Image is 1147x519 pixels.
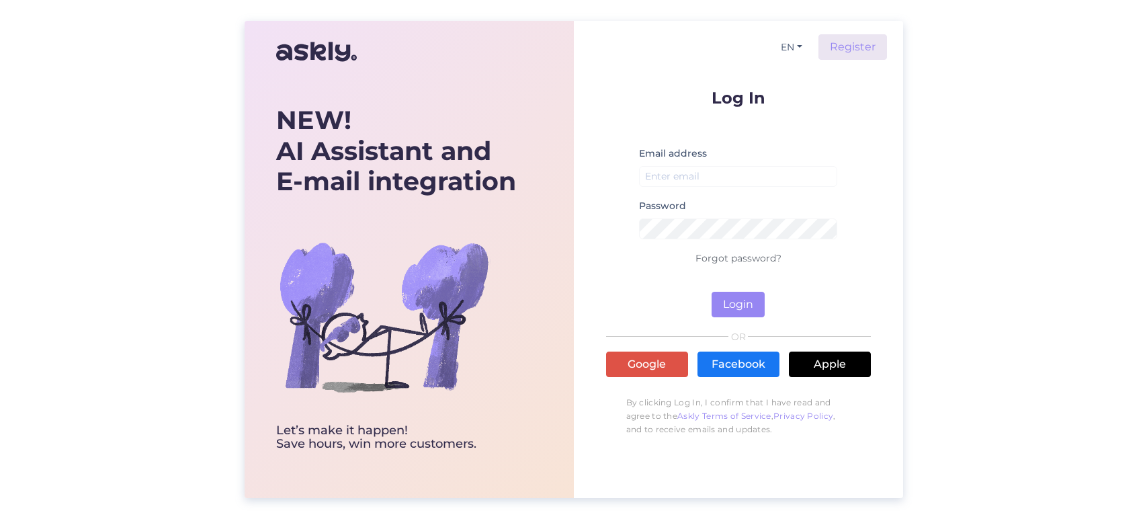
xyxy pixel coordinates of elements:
[639,147,707,161] label: Email address
[789,352,871,377] a: Apple
[276,104,351,136] b: NEW!
[695,252,781,264] a: Forgot password?
[276,105,516,197] div: AI Assistant and E-mail integration
[606,389,871,443] p: By clicking Log In, I confirm that I have read and agree to the , , and to receive emails and upd...
[639,199,686,213] label: Password
[728,332,748,342] span: OR
[606,89,871,106] p: Log In
[697,352,779,377] a: Facebook
[775,38,808,57] button: EN
[276,209,491,424] img: bg-askly
[677,411,771,421] a: Askly Terms of Service
[276,424,516,451] div: Let’s make it happen! Save hours, win more customers.
[639,166,838,187] input: Enter email
[606,352,688,377] a: Google
[818,34,887,60] a: Register
[712,292,765,317] button: Login
[773,411,833,421] a: Privacy Policy
[276,36,357,68] img: Askly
